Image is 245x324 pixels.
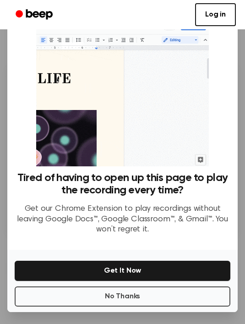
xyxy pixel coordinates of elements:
[15,204,230,235] p: Get our Chrome Extension to play recordings without leaving Google Docs™, Google Classroom™, & Gm...
[195,3,236,26] a: Log in
[36,16,209,166] img: Beep extension in action
[9,6,61,24] a: Beep
[15,286,230,307] button: No Thanks
[15,172,230,197] h3: Tired of having to open up this page to play the recording every time?
[15,261,230,281] button: Get It Now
